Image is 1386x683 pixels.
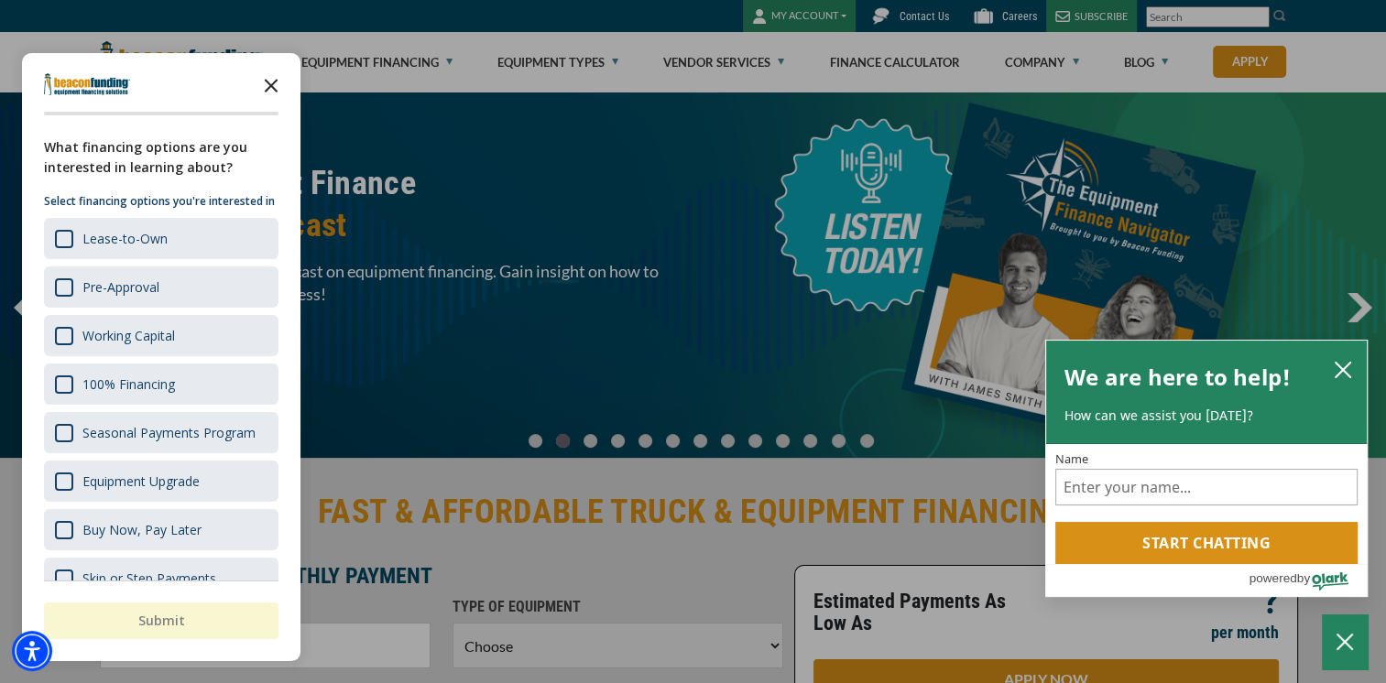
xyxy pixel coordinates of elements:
label: Name [1055,453,1358,465]
div: Lease-to-Own [44,218,278,259]
button: Submit [44,602,278,639]
div: 100% Financing [44,363,278,405]
div: Seasonal Payments Program [82,424,256,441]
img: Company logo [44,73,130,95]
div: Working Capital [44,315,278,356]
div: Accessibility Menu [12,631,52,671]
div: What financing options are you interested in learning about? [44,137,278,178]
p: How can we assist you [DATE]? [1064,407,1348,425]
div: Buy Now, Pay Later [82,521,202,538]
button: close chatbox [1328,356,1358,382]
div: Pre-Approval [44,266,278,308]
button: Close the survey [253,66,289,103]
a: Powered by Olark [1249,565,1367,596]
button: Start chatting [1055,522,1358,564]
div: Skip or Step Payments [82,569,216,587]
span: powered [1249,567,1296,590]
div: Buy Now, Pay Later [44,509,278,550]
span: by [1297,567,1310,590]
div: Pre-Approval [82,278,159,296]
input: Name [1055,469,1358,505]
div: Lease-to-Own [82,230,168,247]
div: Equipment Upgrade [82,472,200,490]
h2: We are here to help! [1064,359,1291,396]
div: olark chatbox [1045,340,1368,598]
div: Equipment Upgrade [44,461,278,502]
div: Skip or Step Payments [44,558,278,599]
div: Working Capital [82,327,175,344]
div: 100% Financing [82,375,175,393]
div: Survey [22,53,300,661]
div: Seasonal Payments Program [44,412,278,453]
p: Select financing options you're interested in [44,192,278,211]
button: Close Chatbox [1322,614,1368,669]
